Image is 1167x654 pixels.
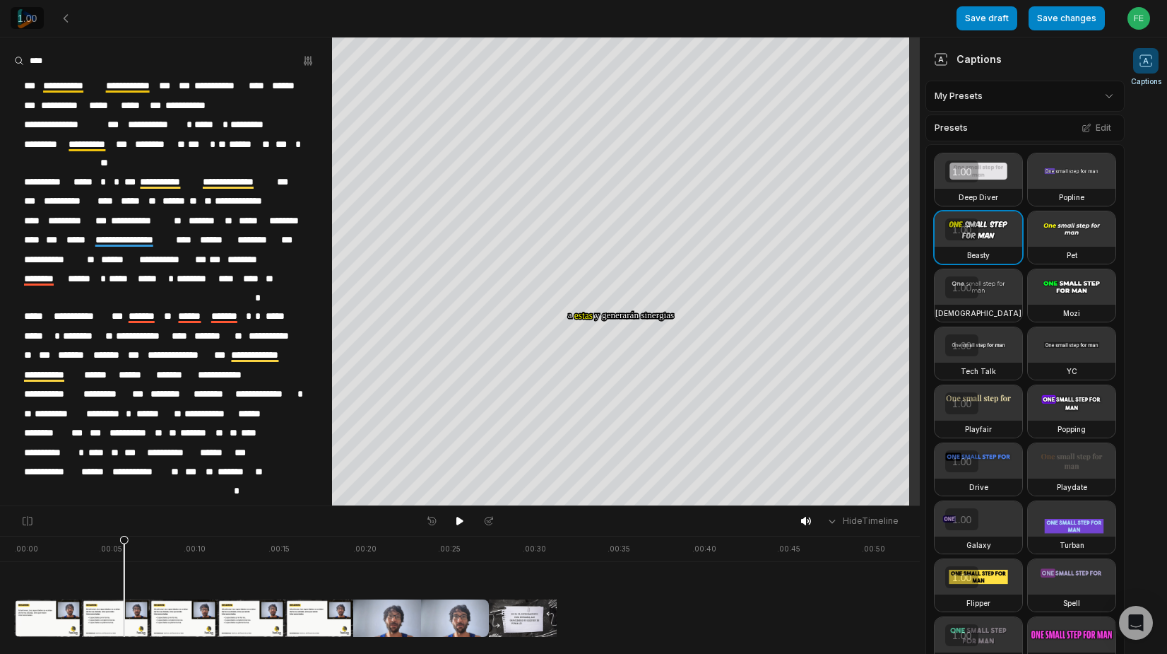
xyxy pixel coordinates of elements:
h3: Pet [1067,250,1077,261]
div: Captions [934,52,1002,66]
h3: Popline [1059,192,1084,203]
h3: YC [1067,366,1077,377]
h3: [DEMOGRAPHIC_DATA] [935,308,1021,319]
h3: Spell [1063,597,1080,609]
h3: Playfair [965,424,992,435]
div: Open Intercom Messenger [1119,606,1153,640]
button: Get ChatGPT Summary (Ctrl+J) [1115,613,1142,640]
h3: Deep Diver [959,192,998,203]
h3: Mozi [1063,308,1080,319]
button: Captions [1131,48,1161,87]
div: Presets [925,115,1125,141]
div: My Presets [925,81,1125,112]
h3: Popping [1058,424,1086,435]
h3: Playdate [1057,481,1087,493]
button: Edit [1077,119,1115,137]
h3: Tech Talk [961,366,996,377]
button: HideTimeline [822,510,903,532]
h3: Beasty [967,250,990,261]
span: Captions [1131,76,1161,87]
h3: Turban [1060,539,1084,551]
h3: Flipper [966,597,990,609]
h3: Drive [969,481,988,493]
button: Save changes [1029,6,1105,30]
h3: Galaxy [966,539,991,551]
button: Save draft [956,6,1017,30]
